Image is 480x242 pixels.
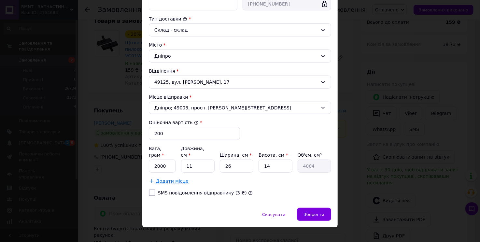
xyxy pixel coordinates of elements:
div: Місто [149,42,331,48]
label: Ширина, см [220,152,252,158]
span: Скасувати [262,212,285,217]
div: Тип доставки [149,16,331,22]
label: Висота, см [259,152,288,158]
div: 49125, вул. [PERSON_NAME], 17 [149,76,331,89]
span: Додати місце [156,178,189,184]
div: Відділення [149,68,331,74]
div: Склад - склад [154,26,318,34]
label: Довжина, см [181,146,205,158]
label: Вага, грам [149,146,164,158]
span: Зберегти [304,212,324,217]
div: Місце відправки [149,94,331,100]
label: SMS повідомлення відправнику (3 ₴) [158,190,247,195]
div: Дніпро [149,50,331,63]
div: Об'єм, см³ [298,152,331,158]
label: Оціночна вартість [149,120,199,125]
span: Дніпро; 49003, просп. [PERSON_NAME][STREET_ADDRESS] [154,105,318,111]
